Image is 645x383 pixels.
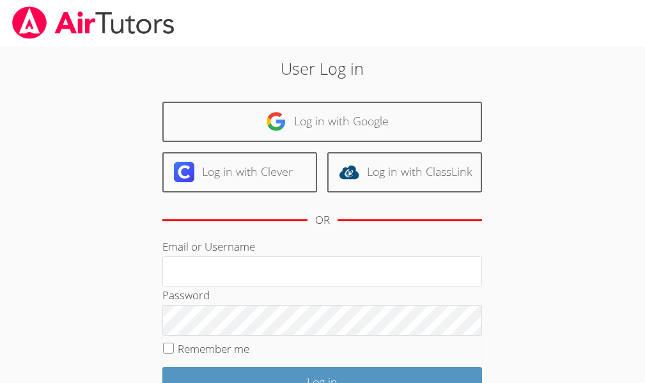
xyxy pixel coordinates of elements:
[11,6,176,39] img: airtutors_banner-c4298cdbf04f3fff15de1276eac7730deb9818008684d7c2e4769d2f7ddbe033.png
[162,152,317,192] a: Log in with Clever
[327,152,482,192] a: Log in with ClassLink
[162,288,210,302] label: Password
[162,239,255,254] label: Email or Username
[266,111,286,132] img: google-logo-50288ca7cdecda66e5e0955fdab243c47b7ad437acaf1139b6f446037453330a.svg
[162,102,482,142] a: Log in with Google
[178,341,249,356] label: Remember me
[174,162,194,182] img: clever-logo-6eab21bc6e7a338710f1a6ff85c0baf02591cd810cc4098c63d3a4b26e2feb20.svg
[339,162,359,182] img: classlink-logo-d6bb404cc1216ec64c9a2012d9dc4662098be43eaf13dc465df04b49fa7ab582.svg
[315,211,330,230] div: OR
[90,56,554,81] h2: User Log in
